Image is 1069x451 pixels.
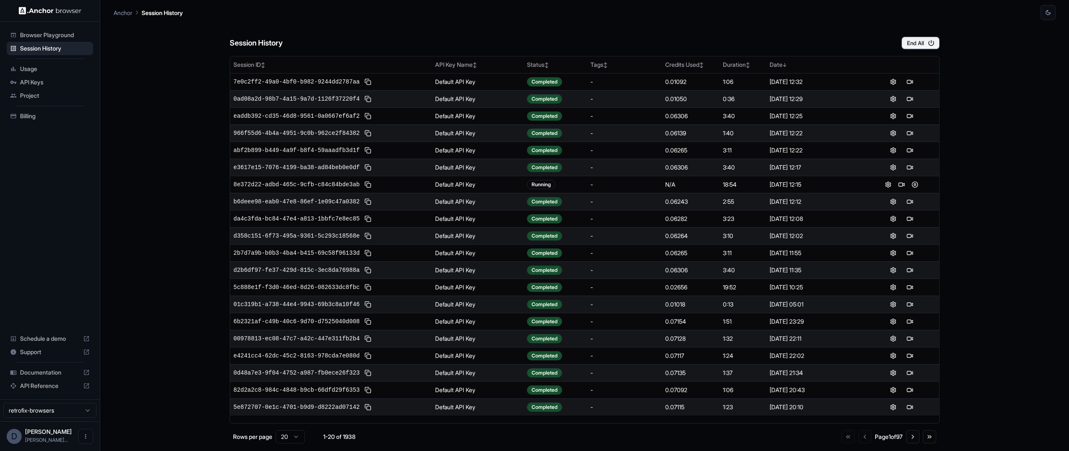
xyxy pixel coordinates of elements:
div: 0.07128 [665,334,716,343]
div: Completed [527,77,562,86]
td: Default API Key [432,313,524,330]
div: Date [770,61,861,69]
div: 0.07092 [665,386,716,394]
div: Documentation [7,366,93,379]
div: Completed [527,214,562,223]
div: Session History [7,42,93,55]
span: Support [20,348,80,356]
span: ↓ [783,62,787,68]
span: Schedule a demo [20,334,80,343]
span: API Reference [20,382,80,390]
td: Default API Key [432,296,524,313]
div: - [590,78,659,86]
span: daniel@retrofix.ai [25,437,68,443]
div: 1:40 [723,129,763,137]
div: Billing [7,109,93,123]
img: Anchor Logo [19,7,81,15]
div: [DATE] 12:32 [770,78,861,86]
td: Default API Key [432,347,524,364]
div: Support [7,345,93,359]
div: 0.07154 [665,317,716,326]
div: 0.02656 [665,283,716,291]
div: [DATE] 12:15 [770,180,861,189]
span: ↕ [699,62,704,68]
td: Default API Key [432,261,524,279]
div: - [590,95,659,103]
div: Completed [527,248,562,258]
div: [DATE] 22:11 [770,334,861,343]
div: Running [527,180,555,189]
div: Credits Used [665,61,716,69]
td: Default API Key [432,107,524,124]
span: 01c319b1-a738-44e4-9943-69b3c8a10f46 [233,300,360,309]
div: 3:23 [723,215,763,223]
span: 82d2a2c8-984c-4848-b9cb-66dfd29f6353 [233,386,360,394]
div: Completed [527,197,562,206]
div: Status [527,61,584,69]
div: Tags [590,61,659,69]
div: Usage [7,62,93,76]
span: 00978813-ec08-47c7-a42c-447e311fb2b4 [233,334,360,343]
p: Rows per page [233,433,272,441]
div: [DATE] 12:22 [770,129,861,137]
div: Completed [527,351,562,360]
span: ↕ [545,62,549,68]
div: - [590,317,659,326]
button: Open menu [78,429,93,444]
div: 3:40 [723,163,763,172]
div: 0.06265 [665,146,716,155]
span: 5e872707-0e1c-4701-b9d9-d8222ad07142 [233,403,360,411]
div: - [590,386,659,394]
td: Default API Key [432,210,524,227]
div: 3:11 [723,146,763,155]
span: 966f55d6-4b4a-4951-9c0b-962ce2f84382 [233,129,360,137]
span: d358c151-6f73-495a-9361-5c293c18568e [233,232,360,240]
span: e4241cc4-62dc-45c2-8163-978cda7e080d [233,352,360,360]
div: [DATE] 11:55 [770,249,861,257]
div: 0.06139 [665,129,716,137]
div: - [590,283,659,291]
div: Completed [527,94,562,104]
div: 3:10 [723,232,763,240]
div: - [590,215,659,223]
span: API Keys [20,78,90,86]
span: ↕ [473,62,477,68]
td: Default API Key [432,159,524,176]
span: abf2b899-b449-4a9f-b8f4-59aaadfb3d1f [233,146,360,155]
div: Completed [527,283,562,292]
nav: breadcrumb [114,8,183,17]
div: - [590,334,659,343]
span: da4c3fda-bc84-47e4-a813-1bbfc7e8ec85 [233,215,360,223]
div: 1:06 [723,78,763,86]
div: 1-20 of 1938 [318,433,360,441]
div: [DATE] 22:02 [770,352,861,360]
div: - [590,403,659,411]
div: - [590,163,659,172]
div: [DATE] 23:29 [770,317,861,326]
div: Completed [527,163,562,172]
td: Default API Key [432,227,524,244]
div: - [590,232,659,240]
div: - [590,129,659,137]
p: Anchor [114,8,132,17]
div: [DATE] 12:22 [770,146,861,155]
div: API Reference [7,379,93,393]
div: 0.06306 [665,266,716,274]
span: Billing [20,112,90,120]
button: End All [902,37,940,49]
div: 0.06306 [665,163,716,172]
div: Completed [527,111,562,121]
div: Completed [527,129,562,138]
span: Documentation [20,368,80,377]
div: Completed [527,403,562,412]
div: 2:55 [723,198,763,206]
div: 0.07115 [665,403,716,411]
div: Completed [527,300,562,309]
span: eaddb392-cd35-46d8-9561-0a0667ef6af2 [233,112,360,120]
div: Completed [527,368,562,378]
div: [DATE] 11:35 [770,266,861,274]
span: 7e0c2ff2-49a0-4bf0-b982-9244dd2787aa [233,78,360,86]
td: Default API Key [432,364,524,381]
div: Page 1 of 97 [875,433,903,441]
span: ↕ [746,62,750,68]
